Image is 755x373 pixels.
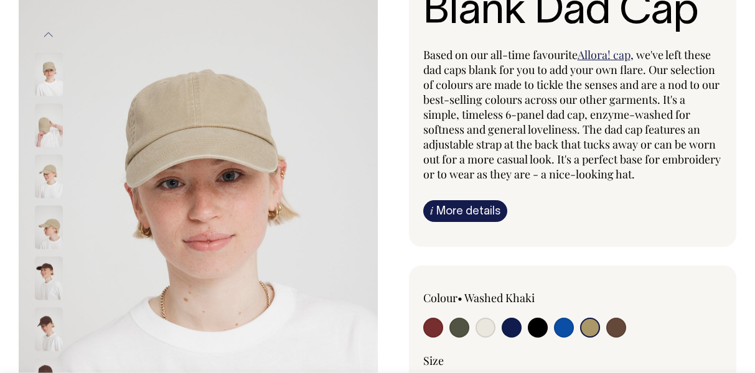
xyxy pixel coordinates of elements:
[35,206,63,249] img: washed-khaki
[430,204,433,217] span: i
[423,290,543,305] div: Colour
[423,200,507,222] a: iMore details
[423,47,578,62] span: Based on our all-time favourite
[423,353,723,368] div: Size
[35,257,63,300] img: espresso
[35,104,63,147] img: washed-khaki
[464,290,535,305] label: Washed Khaki
[35,53,63,96] img: washed-khaki
[39,21,58,49] button: Previous
[578,47,631,62] a: Allora! cap
[457,290,462,305] span: •
[35,155,63,198] img: washed-khaki
[35,308,63,351] img: espresso
[423,47,721,182] span: , we've left these dad caps blank for you to add your own flare. Our selection of colours are mad...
